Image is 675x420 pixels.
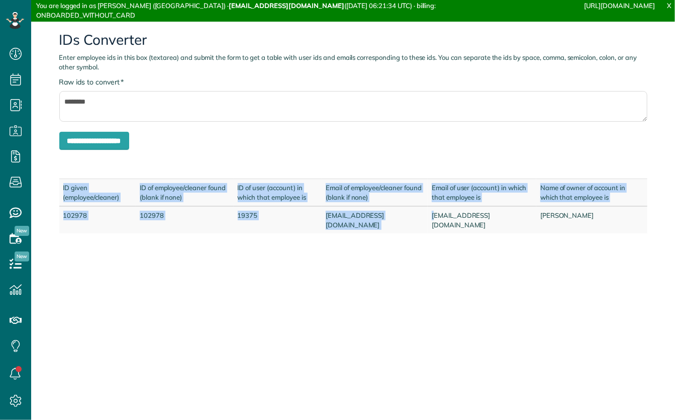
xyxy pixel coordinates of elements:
span: New [15,226,29,236]
td: [EMAIL_ADDRESS][DOMAIN_NAME] [428,206,536,233]
strong: [EMAIL_ADDRESS][DOMAIN_NAME] [229,2,344,10]
a: [URL][DOMAIN_NAME] [585,2,655,10]
td: Email of employee/cleaner found (blank if none) [322,179,428,207]
td: ID of employee/cleaner found (blank if none) [136,179,234,207]
td: 19375 [234,206,322,233]
td: Email of user (account) in which that employee is [428,179,536,207]
td: [EMAIL_ADDRESS][DOMAIN_NAME] [322,206,428,233]
span: New [15,251,29,262]
p: Enter employee ids in this box (textarea) and submit the form to get a table with user ids and em... [59,53,647,72]
td: [PERSON_NAME] [536,206,647,233]
label: Raw ids to convert [59,77,124,87]
td: ID given (employee/cleaner) [59,179,136,207]
td: 102978 [59,206,136,233]
h2: IDs Converter [59,32,647,48]
td: ID of user (account) in which that employee is [234,179,322,207]
td: 102978 [136,206,234,233]
td: Name of owner of account in which that employee is [536,179,647,207]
